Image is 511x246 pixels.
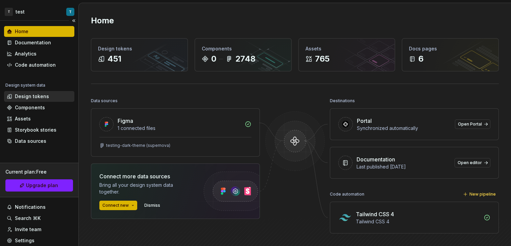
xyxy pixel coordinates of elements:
a: Components02748 [195,38,292,71]
div: Design tokens [15,93,49,100]
button: Upgrade plan [5,179,73,192]
div: 6 [418,53,423,64]
div: Code automation [15,62,56,68]
div: test [16,8,25,15]
span: Open editor [458,160,482,165]
div: Search ⌘K [15,215,41,222]
a: Code automation [4,60,74,70]
a: Home [4,26,74,37]
a: Design tokens451 [91,38,188,71]
div: Components [202,45,285,52]
button: Collapse sidebar [69,16,78,25]
div: Current plan : Free [5,169,73,175]
a: Assets765 [298,38,395,71]
div: T [5,8,13,16]
button: New pipeline [461,189,499,199]
a: Assets [4,113,74,124]
a: Design tokens [4,91,74,102]
div: Data sources [15,138,46,144]
div: Documentation [357,155,395,163]
div: Assets [15,115,31,122]
button: Notifications [4,202,74,213]
div: Synchronized automatically [357,125,451,132]
a: Analytics [4,48,74,59]
div: Storybook stories [15,127,56,133]
div: Connect more data sources [99,172,191,180]
div: Portal [357,117,372,125]
div: Design tokens [98,45,181,52]
div: Data sources [91,96,118,106]
span: Connect new [102,203,129,208]
a: Settings [4,235,74,246]
a: Docs pages6 [402,38,499,71]
div: Assets [306,45,388,52]
div: Home [15,28,28,35]
a: Open editor [455,158,490,167]
span: Dismiss [144,203,160,208]
div: Tailwind CSS 4 [356,218,480,225]
div: Documentation [15,39,51,46]
a: Components [4,102,74,113]
div: Notifications [15,204,46,210]
div: Bring all your design system data together. [99,182,191,195]
a: Documentation [4,37,74,48]
a: Storybook stories [4,125,74,135]
div: Design system data [5,83,45,88]
div: Last published [DATE] [357,163,451,170]
button: TtestT [1,4,77,19]
div: Tailwind CSS 4 [356,210,394,218]
div: Docs pages [409,45,492,52]
button: Connect new [99,201,137,210]
div: Analytics [15,50,36,57]
div: 451 [107,53,121,64]
span: Open Portal [458,121,482,127]
a: Data sources [4,136,74,147]
div: 0 [211,53,216,64]
div: Destinations [330,96,355,106]
button: Search ⌘K [4,213,74,224]
button: Dismiss [141,201,163,210]
div: 1 connected files [118,125,241,132]
a: Figma1 connected filestesting-dark-theme (supernova) [91,108,260,157]
div: Settings [15,237,34,244]
span: Upgrade plan [26,182,58,189]
div: 2748 [235,53,255,64]
a: Open Portal [455,119,490,129]
div: Invite team [15,226,41,233]
div: Code automation [330,189,364,199]
h2: Home [91,15,114,26]
div: T [69,9,72,15]
div: Figma [118,117,133,125]
a: Invite team [4,224,74,235]
div: testing-dark-theme (supernova) [106,143,170,148]
div: Components [15,104,45,111]
div: 765 [315,53,330,64]
span: New pipeline [469,192,496,197]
